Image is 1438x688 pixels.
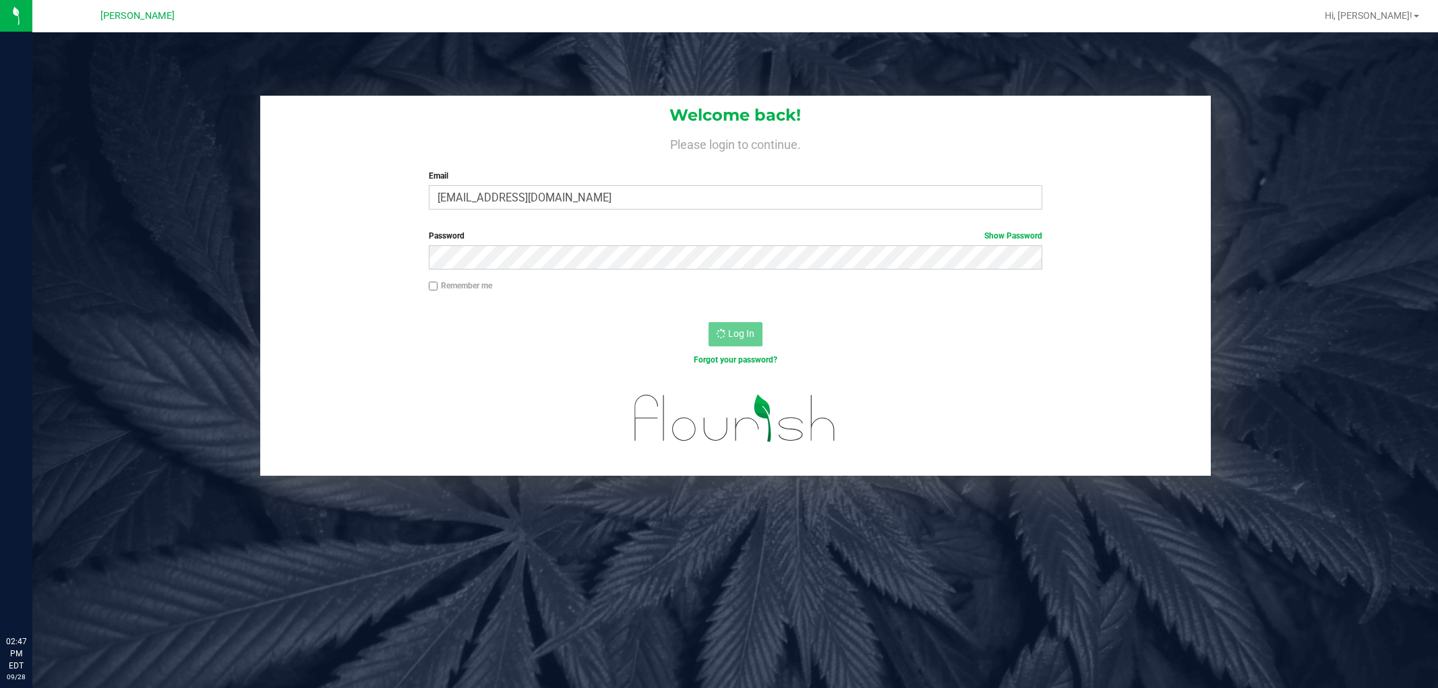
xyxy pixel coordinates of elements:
[1325,10,1412,21] span: Hi, [PERSON_NAME]!
[429,231,465,241] span: Password
[100,10,175,22] span: [PERSON_NAME]
[6,672,26,682] p: 09/28
[260,135,1211,151] h4: Please login to continue.
[616,380,854,456] img: flourish_logo.svg
[260,106,1211,124] h1: Welcome back!
[694,355,777,365] a: Forgot your password?
[429,282,438,291] input: Remember me
[429,280,492,292] label: Remember me
[6,635,26,672] p: 02:47 PM EDT
[728,328,754,339] span: Log In
[429,170,1042,182] label: Email
[984,231,1042,241] a: Show Password
[709,322,762,346] button: Log In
